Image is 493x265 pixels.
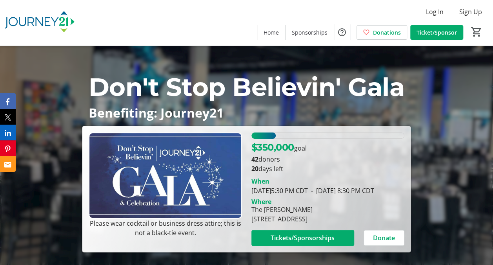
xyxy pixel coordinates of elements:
p: days left [251,164,404,173]
span: [DATE] 5:30 PM CDT [251,186,308,195]
img: Journey21's Logo [5,3,75,42]
button: Log In [420,6,450,18]
span: Sign Up [459,7,482,17]
span: Tickets/Sponsorships [271,233,335,243]
span: Donate [373,233,395,243]
p: Don't Stop Believin' Gala [88,68,404,106]
p: Benefiting: Journey21 [88,106,404,120]
button: Sign Up [453,6,488,18]
p: donors [251,155,404,164]
div: [STREET_ADDRESS] [251,214,313,224]
div: Where [251,199,271,205]
a: Donations [357,25,407,40]
span: $350,000 [251,142,294,153]
p: Please wear cocktail or business dress attire; this is not a black-tie event. [89,219,242,237]
div: The [PERSON_NAME] [251,205,313,214]
span: Log In [426,7,444,17]
span: Ticket/Sponsor [417,28,457,37]
div: When [251,177,269,186]
a: Sponsorships [286,25,334,40]
button: Help [334,24,350,40]
a: Ticket/Sponsor [410,25,463,40]
span: [DATE] 8:30 PM CDT [308,186,374,195]
a: Home [257,25,285,40]
span: Sponsorships [292,28,327,37]
img: Campaign CTA Media Photo [89,132,242,219]
p: goal [251,140,307,155]
span: - [308,186,316,195]
span: 20 [251,164,258,173]
span: Donations [373,28,401,37]
button: Donate [364,230,404,246]
button: Cart [469,25,484,39]
span: Home [264,28,279,37]
b: 42 [251,155,258,164]
button: Tickets/Sponsorships [251,230,354,246]
div: 15.919788571428573% of fundraising goal reached [251,132,404,139]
